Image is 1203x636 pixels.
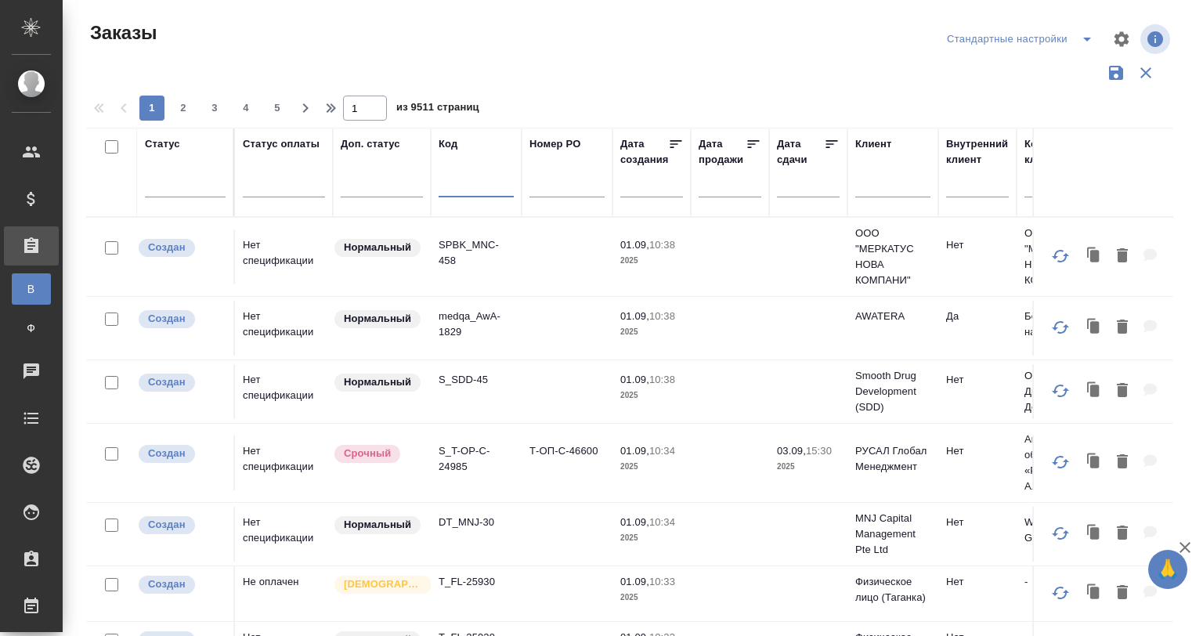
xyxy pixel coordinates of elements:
div: Код [439,136,457,152]
p: 2025 [620,388,683,403]
div: Статус [145,136,180,152]
div: Клиент [855,136,891,152]
span: Посмотреть информацию [1140,24,1173,54]
p: ООО "МЕРКАТУС НОВА КОМПАНИ" [855,226,930,288]
p: DT_MNJ-30 [439,515,514,530]
p: Создан [148,311,186,327]
button: Удалить [1109,240,1136,273]
p: РУСАЛ Глобал Менеджмент [855,443,930,475]
p: 2025 [620,253,683,269]
span: 🙏 [1154,553,1181,586]
button: Удалить [1109,518,1136,550]
p: 10:33 [649,576,675,587]
button: Обновить [1042,574,1079,612]
button: Обновить [1042,515,1079,552]
p: Создан [148,374,186,390]
p: [DEMOGRAPHIC_DATA] [344,576,422,592]
button: Клонировать [1079,312,1109,344]
p: SPBK_MNC-458 [439,237,514,269]
p: 15:30 [806,445,832,457]
button: Обновить [1042,237,1079,275]
p: Срочный [344,446,391,461]
p: Без наименования [1024,309,1100,340]
button: Удалить [1109,446,1136,479]
div: Дата сдачи [777,136,824,168]
button: Удалить [1109,312,1136,344]
p: Акционерное общество «РУССКИЙ АЛЮМИНИ... [1024,432,1100,494]
span: из 9511 страниц [396,98,479,121]
p: 03.09, [777,445,806,457]
div: Внутренний клиент [946,136,1009,168]
p: 01.09, [620,374,649,385]
button: Удалить [1109,577,1136,609]
p: 01.09, [620,576,649,587]
div: Дата продажи [699,136,746,168]
p: ООО "МЕРКАТУС НОВА КОМПАНИ" [1024,226,1100,288]
button: Клонировать [1079,240,1109,273]
div: Контрагент клиента [1024,136,1100,168]
div: Статус по умолчанию для стандартных заказов [333,515,423,536]
span: Настроить таблицу [1103,20,1140,58]
button: 3 [202,96,227,121]
p: 10:34 [649,445,675,457]
div: Статус по умолчанию для стандартных заказов [333,309,423,330]
p: S_SDD-45 [439,372,514,388]
p: 01.09, [620,239,649,251]
p: Нормальный [344,517,411,533]
span: 3 [202,100,227,116]
a: В [12,273,51,305]
span: 5 [265,100,290,116]
div: Выставляется автоматически при создании заказа [137,515,226,536]
div: Выставляется автоматически при создании заказа [137,309,226,330]
p: 01.09, [620,445,649,457]
div: Статус по умолчанию для стандартных заказов [333,372,423,393]
div: Дата создания [620,136,668,168]
p: Создан [148,576,186,592]
p: T_FL-25930 [439,574,514,590]
p: Smooth Drug Development (SDD) [855,368,930,415]
p: Нет [946,372,1009,388]
p: - [1024,574,1100,590]
button: Клонировать [1079,518,1109,550]
p: 2025 [777,459,840,475]
button: 4 [233,96,258,121]
button: 5 [265,96,290,121]
td: Нет спецификации [235,301,333,356]
td: Не оплачен [235,566,333,621]
p: 2025 [620,324,683,340]
span: Ф [20,320,43,336]
button: Сохранить фильтры [1101,58,1131,88]
p: Нормальный [344,240,411,255]
div: Выставляется автоматически при создании заказа [137,237,226,258]
div: Статус оплаты [243,136,320,152]
button: Удалить [1109,375,1136,407]
div: Доп. статус [341,136,400,152]
button: Клонировать [1079,577,1109,609]
div: Выставляется автоматически для первых 3 заказов нового контактного лица. Особое внимание [333,574,423,595]
span: 2 [171,100,196,116]
p: 10:34 [649,516,675,528]
button: Сбросить фильтры [1131,58,1161,88]
span: 4 [233,100,258,116]
div: Номер PO [529,136,580,152]
div: Выставляется автоматически при создании заказа [137,372,226,393]
p: Нет [946,237,1009,253]
button: Клонировать [1079,375,1109,407]
p: 2025 [620,459,683,475]
p: 01.09, [620,310,649,322]
td: Нет спецификации [235,435,333,490]
button: 🙏 [1148,550,1187,589]
p: Создан [148,240,186,255]
p: 10:38 [649,239,675,251]
p: Нет [946,443,1009,459]
button: 2 [171,96,196,121]
p: 01.09, [620,516,649,528]
div: Выставляется автоматически при создании заказа [137,574,226,595]
p: 10:38 [649,374,675,385]
p: Нормальный [344,311,411,327]
div: split button [943,27,1103,52]
div: Статус по умолчанию для стандартных заказов [333,237,423,258]
td: Нет спецификации [235,229,333,284]
button: Обновить [1042,372,1079,410]
span: Заказы [86,20,157,45]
